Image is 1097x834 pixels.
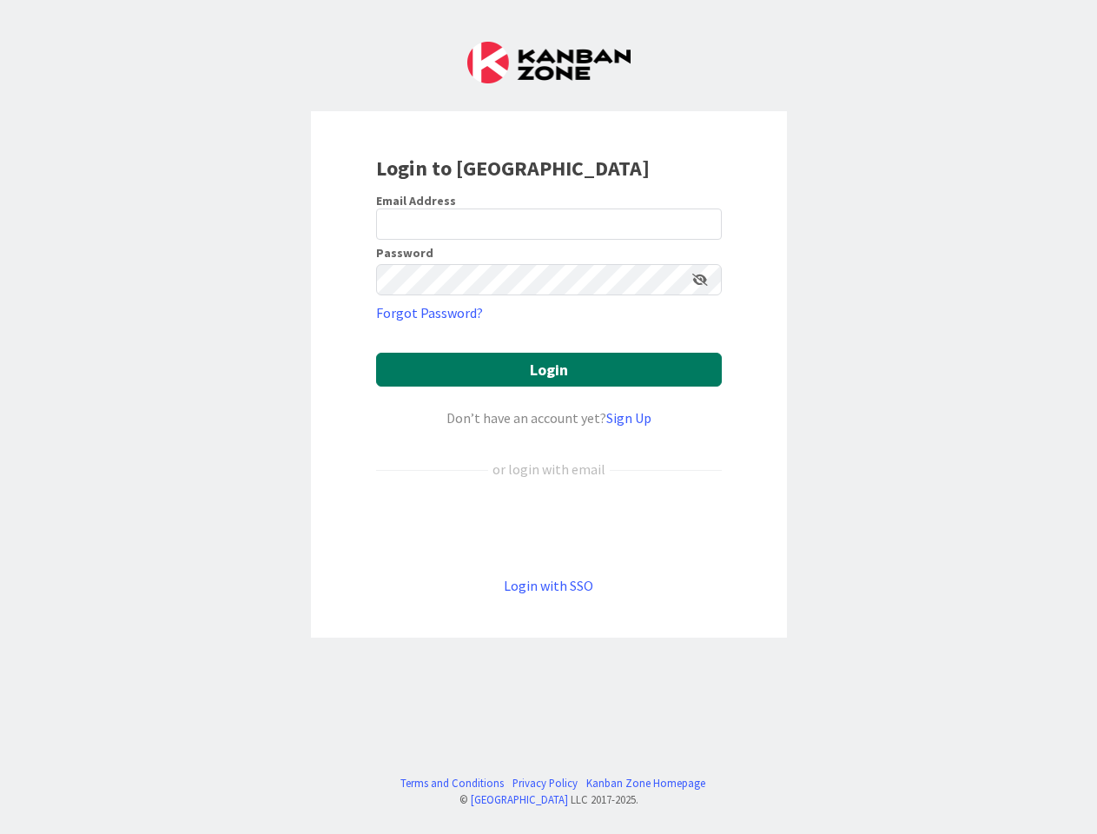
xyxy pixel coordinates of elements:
a: Forgot Password? [376,302,483,323]
div: or login with email [488,459,610,480]
iframe: Knappen Logga in med Google [367,508,730,546]
a: Sign Up [606,409,651,427]
label: Password [376,247,433,259]
a: Kanban Zone Homepage [586,775,705,791]
label: Email Address [376,193,456,208]
button: Login [376,353,722,387]
div: Don’t have an account yet? [376,407,722,428]
div: © LLC 2017- 2025 . [392,791,705,808]
a: Terms and Conditions [400,775,504,791]
a: Privacy Policy [512,775,578,791]
a: [GEOGRAPHIC_DATA] [471,792,568,806]
a: Login with SSO [504,577,593,594]
img: Kanban Zone [467,42,631,83]
b: Login to [GEOGRAPHIC_DATA] [376,155,650,182]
